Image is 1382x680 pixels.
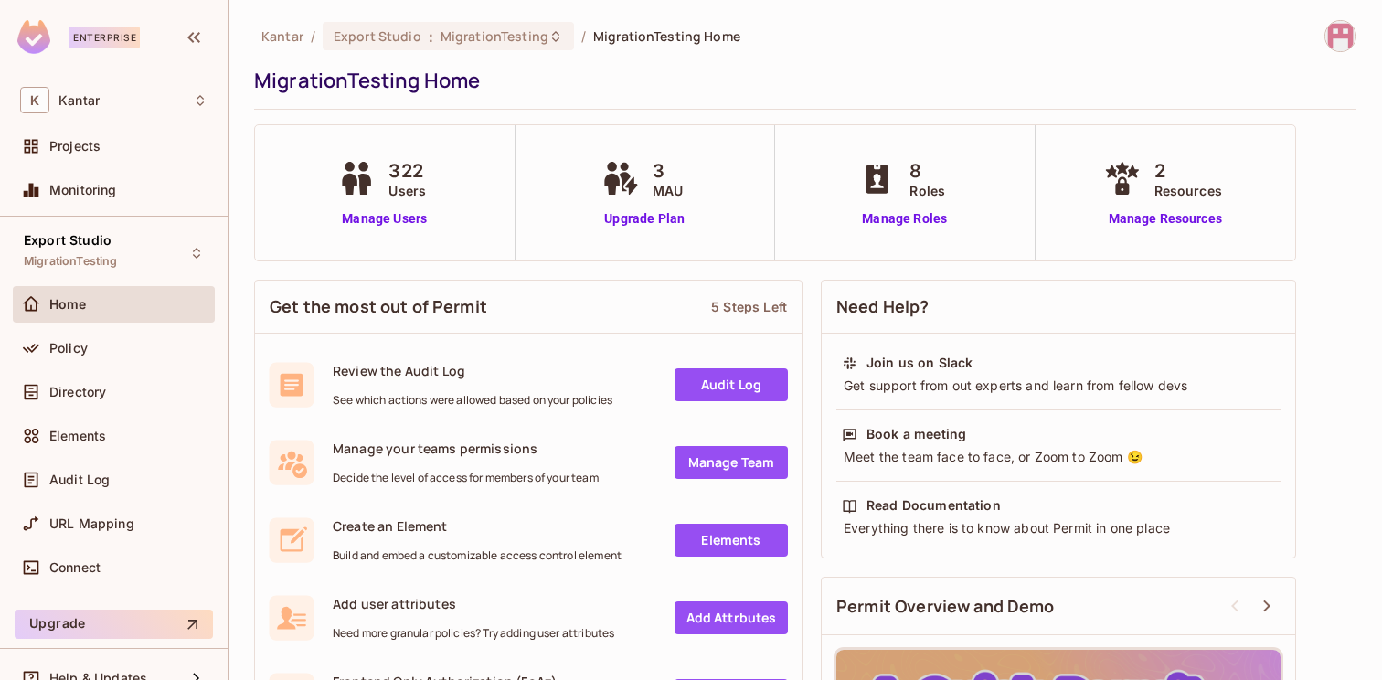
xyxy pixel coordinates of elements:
[675,368,788,401] a: Audit Log
[842,377,1275,395] div: Get support from out experts and learn from fellow devs
[270,295,487,318] span: Get the most out of Permit
[909,157,945,185] span: 8
[49,429,106,443] span: Elements
[49,139,101,154] span: Projects
[58,93,100,108] span: Workspace: Kantar
[69,27,140,48] div: Enterprise
[675,601,788,634] a: Add Attrbutes
[581,27,586,45] li: /
[441,27,548,45] span: MigrationTesting
[428,29,434,44] span: :
[333,517,622,535] span: Create an Element
[49,385,106,399] span: Directory
[388,157,426,185] span: 322
[866,496,1001,515] div: Read Documentation
[598,209,692,228] a: Upgrade Plan
[333,595,614,612] span: Add user attributes
[49,297,87,312] span: Home
[388,181,426,200] span: Users
[24,233,112,248] span: Export Studio
[866,354,973,372] div: Join us on Slack
[333,362,612,379] span: Review the Audit Log
[333,548,622,563] span: Build and embed a customizable access control element
[17,20,50,54] img: SReyMgAAAABJRU5ErkJggg==
[675,524,788,557] a: Elements
[334,27,421,45] span: Export Studio
[653,157,683,185] span: 3
[842,519,1275,537] div: Everything there is to know about Permit in one place
[261,27,303,45] span: the active workspace
[20,87,49,113] span: K
[1100,209,1231,228] a: Manage Resources
[49,341,88,356] span: Policy
[909,181,945,200] span: Roles
[1154,157,1222,185] span: 2
[49,560,101,575] span: Connect
[1154,181,1222,200] span: Resources
[675,446,788,479] a: Manage Team
[855,209,954,228] a: Manage Roles
[836,295,930,318] span: Need Help?
[49,516,134,531] span: URL Mapping
[49,183,117,197] span: Monitoring
[842,448,1275,466] div: Meet the team face to face, or Zoom to Zoom 😉
[24,254,117,269] span: MigrationTesting
[254,67,1347,94] div: MigrationTesting Home
[311,27,315,45] li: /
[653,181,683,200] span: MAU
[15,610,213,639] button: Upgrade
[334,209,435,228] a: Manage Users
[1325,21,1355,51] img: Sahlath
[333,440,599,457] span: Manage your teams permissions
[593,27,740,45] span: MigrationTesting Home
[711,298,787,315] div: 5 Steps Left
[866,425,966,443] div: Book a meeting
[836,595,1055,618] span: Permit Overview and Demo
[333,393,612,408] span: See which actions were allowed based on your policies
[333,626,614,641] span: Need more granular policies? Try adding user attributes
[49,473,110,487] span: Audit Log
[333,471,599,485] span: Decide the level of access for members of your team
